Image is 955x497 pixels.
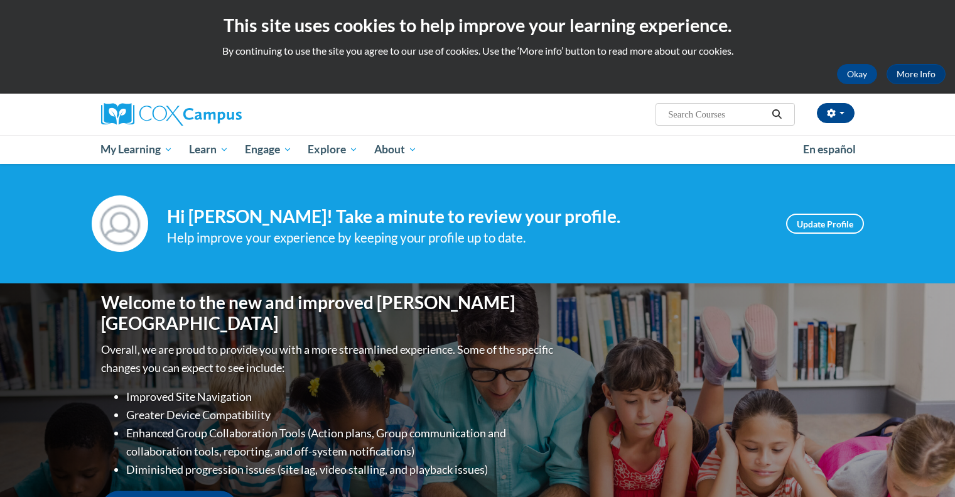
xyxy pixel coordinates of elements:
p: By continuing to use the site you agree to our use of cookies. Use the ‘More info’ button to read... [9,44,946,58]
a: About [366,135,425,164]
input: Search Courses [667,107,767,122]
a: Explore [299,135,366,164]
h1: Welcome to the new and improved [PERSON_NAME][GEOGRAPHIC_DATA] [101,292,556,334]
button: Okay [837,64,877,84]
img: Cox Campus [101,103,242,126]
h2: This site uses cookies to help improve your learning experience. [9,13,946,38]
a: More Info [887,64,946,84]
a: My Learning [93,135,181,164]
div: Help improve your experience by keeping your profile up to date. [167,227,767,248]
button: Account Settings [817,103,855,123]
h4: Hi [PERSON_NAME]! Take a minute to review your profile. [167,206,767,227]
span: About [374,142,417,157]
span: Learn [189,142,229,157]
a: Update Profile [786,214,864,234]
img: Profile Image [92,195,148,252]
li: Improved Site Navigation [126,388,556,406]
a: En español [795,136,864,163]
button: Search [767,107,786,122]
p: Overall, we are proud to provide you with a more streamlined experience. Some of the specific cha... [101,341,556,377]
div: Main menu [82,135,873,164]
li: Diminished progression issues (site lag, video stalling, and playback issues) [126,461,556,479]
a: Cox Campus [101,103,340,126]
span: My Learning [100,142,173,157]
span: Explore [308,142,358,157]
span: Engage [245,142,292,157]
li: Enhanced Group Collaboration Tools (Action plans, Group communication and collaboration tools, re... [126,424,556,461]
a: Engage [237,135,300,164]
span: En español [803,143,856,156]
li: Greater Device Compatibility [126,406,556,424]
iframe: Button to launch messaging window [905,447,945,487]
a: Learn [181,135,237,164]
